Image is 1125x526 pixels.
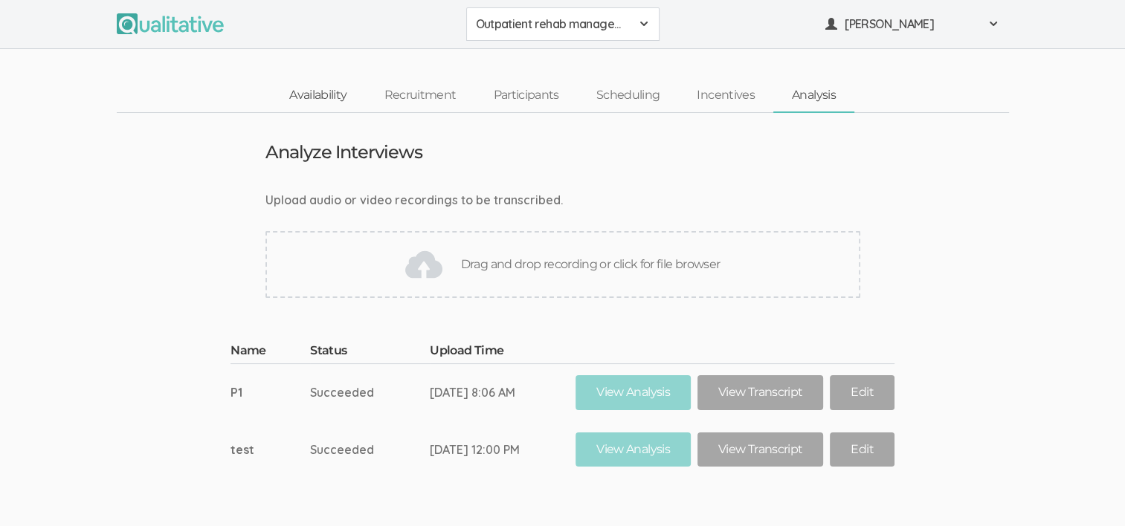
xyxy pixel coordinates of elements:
a: Availability [271,79,365,111]
td: test [231,421,310,478]
td: Succeeded [310,363,430,421]
td: [DATE] 12:00 PM [430,421,576,478]
span: Outpatient rehab management of no shows and cancellations [476,16,631,33]
div: Drag and drop recording or click for file browser [265,231,860,298]
td: P1 [231,363,310,421]
a: Recruitment [365,79,474,111]
th: Name [231,342,310,363]
iframe: Chat Widget [1051,455,1125,526]
td: [DATE] 8:06 AM [430,363,576,421]
img: Drag and drop recording or click for file browser [405,246,442,283]
a: View Analysis [576,375,691,410]
h3: Analyze Interviews [265,143,423,162]
a: Participants [474,79,577,111]
a: Edit [830,432,894,467]
button: [PERSON_NAME] [816,7,1009,41]
a: View Analysis [576,432,691,467]
a: Incentives [678,79,773,111]
span: [PERSON_NAME] [845,16,979,33]
th: Upload Time [430,342,576,363]
th: Status [310,342,430,363]
button: Outpatient rehab management of no shows and cancellations [466,7,660,41]
a: Scheduling [578,79,679,111]
div: Upload audio or video recordings to be transcribed. [265,192,860,209]
a: Analysis [773,79,854,111]
td: Succeeded [310,421,430,478]
a: Edit [830,375,894,410]
a: View Transcript [697,375,823,410]
img: Qualitative [117,13,224,34]
a: View Transcript [697,432,823,467]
